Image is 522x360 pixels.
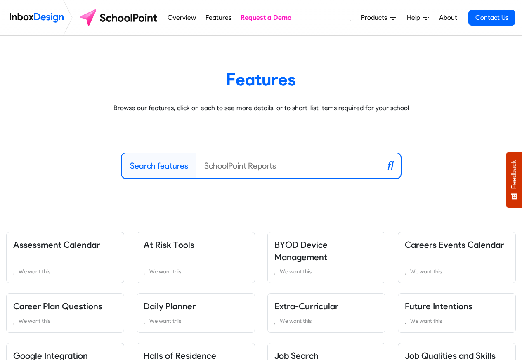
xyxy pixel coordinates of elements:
span: We want this [19,318,50,324]
div: Daily Planner [130,293,261,333]
label: Search features [130,160,188,172]
span: Help [407,13,423,23]
span: We want this [410,268,442,275]
img: schoolpoint logo [76,8,163,28]
a: About [437,9,459,26]
a: Help [404,9,432,26]
a: Future Intentions [405,301,472,311]
a: Contact Us [468,10,515,26]
a: We want this [405,266,509,276]
span: Feedback [510,160,518,189]
div: Extra-Curricular [261,293,392,333]
div: Future Intentions [392,293,522,333]
a: Extra-Curricular [274,301,338,311]
a: We want this [144,316,248,326]
input: SchoolPoint Reports [196,153,381,178]
span: We want this [410,318,442,324]
button: Feedback - Show survey [506,152,522,208]
span: We want this [19,268,50,275]
a: Daily Planner [144,301,196,311]
a: We want this [405,316,509,326]
heading: Features [12,69,510,90]
a: Products [358,9,399,26]
span: We want this [280,318,312,324]
a: We want this [144,266,248,276]
div: At Risk Tools [130,232,261,283]
a: Features [203,9,234,26]
p: Browse our features, click on each to see more details, or to short-list items required for your ... [12,103,510,113]
span: We want this [280,268,312,275]
a: We want this [274,266,378,276]
a: We want this [274,316,378,326]
a: We want this [13,266,117,276]
div: Careers Events Calendar [392,232,522,283]
div: BYOD Device Management [261,232,392,283]
span: We want this [149,318,181,324]
a: Overview [165,9,198,26]
a: Career Plan Questions [13,301,102,311]
a: At Risk Tools [144,240,194,250]
span: We want this [149,268,181,275]
a: Assessment Calendar [13,240,100,250]
a: BYOD Device Management [274,240,328,262]
a: Careers Events Calendar [405,240,504,250]
a: Request a Demo [239,9,294,26]
a: We want this [13,316,117,326]
span: Products [361,13,390,23]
